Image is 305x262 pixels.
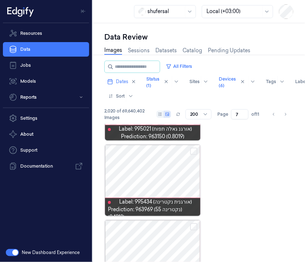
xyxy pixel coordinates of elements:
a: Support [3,143,89,157]
span: Prediction: 963969 (נקטרינה 55) (0.1818) [108,206,197,221]
a: Images [104,46,122,55]
button: Select row [190,223,197,230]
button: Go to previous page [269,109,279,119]
span: Dates [116,78,128,85]
nav: pagination [269,109,291,119]
button: Toggle Navigation [78,5,89,17]
div: Data Review [104,32,293,42]
button: Dates [104,76,139,87]
a: Settings [3,111,89,126]
a: Jobs [3,58,89,73]
span: of 11 [251,111,263,118]
button: Go to next page [280,109,291,119]
a: Pending Updates [208,47,250,54]
button: Select row [190,148,197,155]
a: Catalog [183,47,202,54]
span: Prediction: 963150 (0.8019) [121,133,184,140]
button: All Filters [163,61,195,72]
span: Page [217,111,228,118]
button: About [3,127,89,142]
a: Sessions [128,47,150,54]
a: Data [3,42,89,57]
span: Label: 995434 (אורגנית נקטרינה) [119,198,192,206]
a: Datasets [155,47,177,54]
div: Status (1) [146,76,159,89]
a: Documentation [3,159,89,173]
span: 2,020 of 69,640,402 Images [104,108,154,121]
div: Devices (6) [219,76,236,89]
a: Models [3,74,89,89]
span: Label: 995021 (אורגנ גאלה תפוח) [119,125,192,133]
button: Reports [3,90,89,105]
a: Resources [3,26,89,41]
